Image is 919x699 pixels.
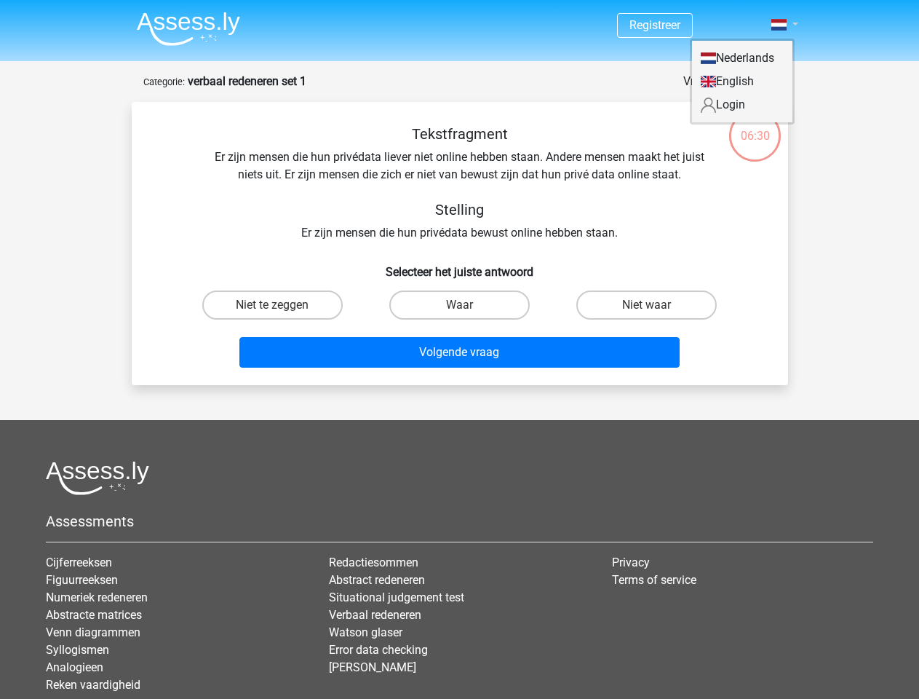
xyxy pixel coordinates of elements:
a: Reken vaardigheid [46,678,140,692]
label: Niet waar [576,291,717,320]
a: Error data checking [329,643,428,657]
a: Venn diagrammen [46,625,140,639]
a: Registreer [629,18,680,32]
strong: verbaal redeneren set 1 [188,74,306,88]
a: Abstracte matrices [46,608,142,622]
h5: Stelling [202,201,718,218]
h5: Tekstfragment [202,125,718,143]
label: Niet te zeggen [202,291,343,320]
a: [PERSON_NAME] [329,660,416,674]
a: Verbaal redeneren [329,608,421,622]
div: 06:30 [728,108,782,145]
small: Categorie: [143,76,185,87]
a: Syllogismen [46,643,109,657]
a: Numeriek redeneren [46,591,148,604]
label: Waar [389,291,530,320]
img: Assessly logo [46,461,149,495]
div: Vraag 1 van de 10 [683,73,776,90]
a: Nederlands [692,47,792,70]
h6: Selecteer het juiste antwoord [155,253,765,279]
img: Assessly [137,12,240,46]
a: Privacy [612,556,650,569]
a: Watson glaser [329,625,402,639]
a: Figuurreeksen [46,573,118,587]
a: Abstract redeneren [329,573,425,587]
a: Situational judgement test [329,591,464,604]
button: Volgende vraag [239,337,680,368]
a: Analogieen [46,660,103,674]
a: Cijferreeksen [46,556,112,569]
a: Redactiesommen [329,556,418,569]
h5: Assessments [46,513,873,530]
a: Terms of service [612,573,696,587]
div: Er zijn mensen die hun privédata liever niet online hebben staan. Andere mensen maakt het juist n... [155,125,765,242]
a: English [692,70,792,93]
a: Login [692,93,792,116]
